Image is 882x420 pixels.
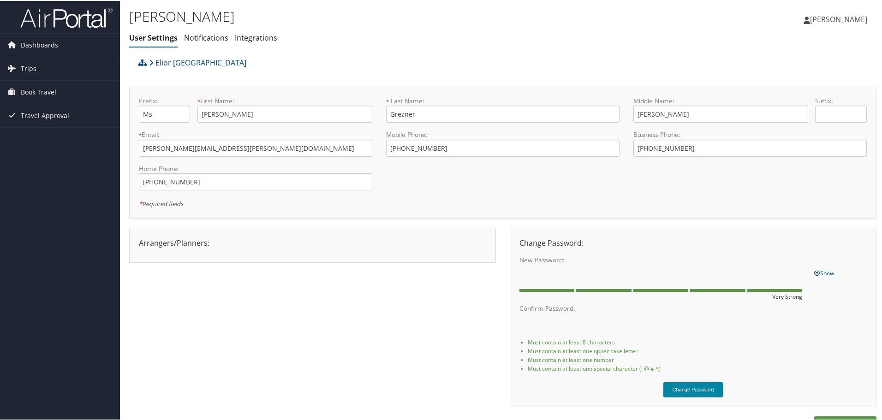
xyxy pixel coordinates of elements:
[21,103,69,126] span: Travel Approval
[149,53,246,71] a: Elior [GEOGRAPHIC_DATA]
[20,6,113,28] img: airportal-logo.png
[235,32,277,42] a: Integrations
[139,95,190,105] label: Prefix:
[528,355,867,363] li: Must contain at least one number
[139,163,372,172] label: Home Phone:
[386,95,620,105] label: Last Name:
[139,199,183,207] em: Required fields
[129,6,627,25] h1: [PERSON_NAME]
[810,13,867,24] span: [PERSON_NAME]
[132,237,493,248] div: Arrangers/Planners:
[21,56,36,79] span: Trips
[528,363,867,372] li: Must contain at least one special character (! @ # $)
[528,346,867,355] li: Must contain at least one upper case letter
[519,303,806,312] label: Confirm Password:
[663,381,723,396] button: Change Password
[513,237,874,248] div: Change Password:
[814,268,834,276] span: Show
[21,33,58,56] span: Dashboards
[184,32,228,42] a: Notifications
[519,254,806,264] label: New Password:
[815,95,866,105] label: Suffix:
[197,95,372,105] label: First Name:
[528,337,867,346] li: Must contain at least 8 characters
[139,129,372,138] label: Email:
[129,32,178,42] a: User Settings
[633,95,808,105] label: Middle Name:
[633,129,867,138] label: Business Phone:
[814,266,834,277] a: Show
[386,129,620,138] label: Mobile Phone:
[747,292,802,295] span: Very Strong
[804,5,876,32] a: [PERSON_NAME]
[21,80,56,103] span: Book Travel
